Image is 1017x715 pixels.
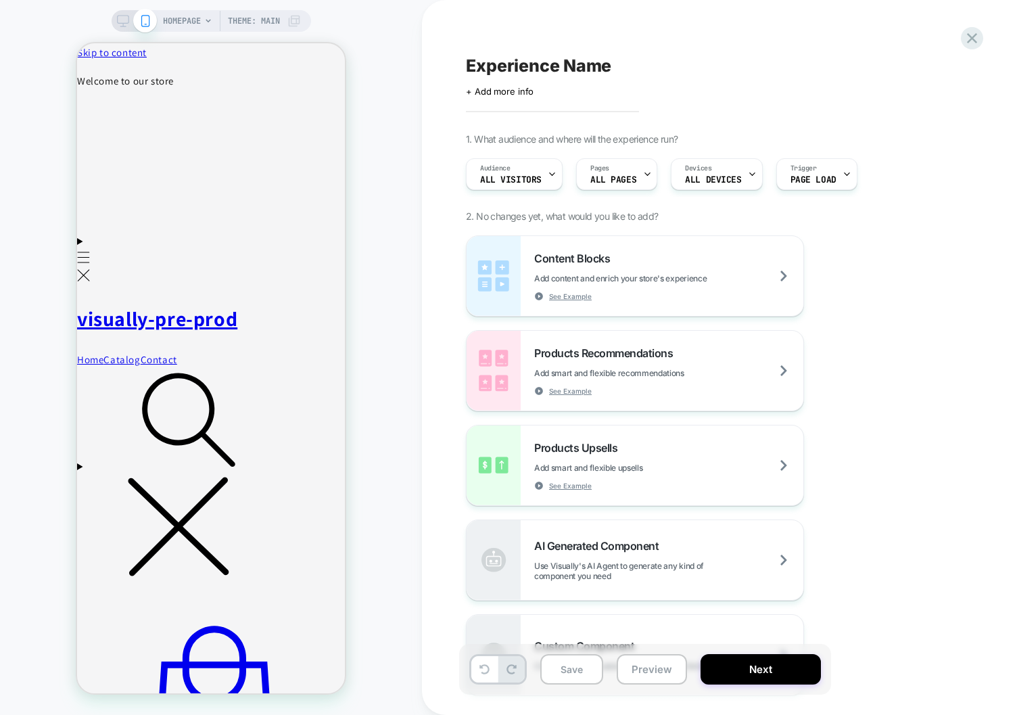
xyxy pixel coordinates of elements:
span: ALL DEVICES [685,175,741,185]
span: Use Visually's AI Agent to generate any kind of component you need [534,561,803,581]
span: HOMEPAGE [163,10,201,32]
a: Catalog [26,310,63,323]
span: ALL PAGES [590,175,636,185]
span: Products Upsells [534,441,624,455]
span: Theme: MAIN [228,10,280,32]
span: Add smart and flexible recommendations [534,368,752,378]
span: See Example [549,292,592,301]
button: Preview [617,654,687,685]
span: Add smart and flexible upsells [534,463,710,473]
button: Next [701,654,821,685]
span: 1. What audience and where will the experience run? [466,133,678,145]
span: Add content and enrich your store's experience [534,273,774,283]
span: See Example [549,386,592,396]
span: AI Generated Component [534,539,665,553]
span: All Visitors [480,175,542,185]
span: Experience Name [466,55,611,76]
span: + Add more info [466,86,534,97]
span: Pages [590,164,609,173]
a: Contact [64,310,100,323]
span: Content Blocks [534,252,617,265]
span: Page Load [790,175,836,185]
button: Save [540,654,603,685]
span: 2. No changes yet, what would you like to add? [466,210,658,222]
span: Devices [685,164,711,173]
span: Trigger [790,164,817,173]
span: See Example [549,481,592,490]
span: Custom Component [534,639,641,653]
span: Audience [480,164,511,173]
span: Products Recommendations [534,346,680,360]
